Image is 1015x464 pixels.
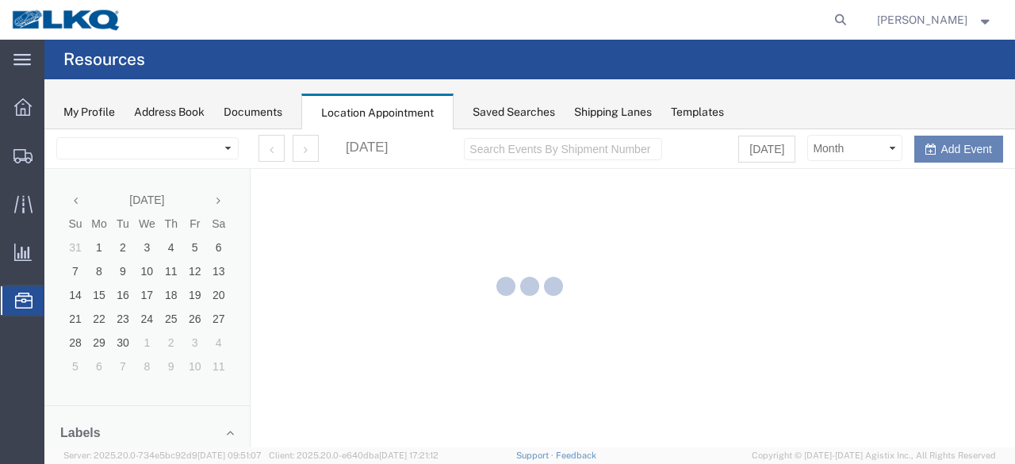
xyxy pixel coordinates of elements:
span: [DATE] 17:21:12 [379,451,439,460]
img: logo [11,8,122,32]
span: Copyright © [DATE]-[DATE] Agistix Inc., All Rights Reserved [752,449,996,462]
span: Sopha Sam [877,11,967,29]
div: Shipping Lanes [574,104,652,121]
span: Server: 2025.20.0-734e5bc92d9 [63,451,262,460]
div: Location Appointment [301,94,454,130]
div: Documents [224,104,282,121]
div: My Profile [63,104,115,121]
span: [DATE] 09:51:07 [197,451,262,460]
span: Client: 2025.20.0-e640dba [269,451,439,460]
button: [PERSON_NAME] [876,10,994,29]
div: Saved Searches [473,104,555,121]
h4: Resources [63,40,145,79]
a: Feedback [556,451,596,460]
div: Templates [671,104,724,121]
a: Support [516,451,556,460]
div: Address Book [134,104,205,121]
